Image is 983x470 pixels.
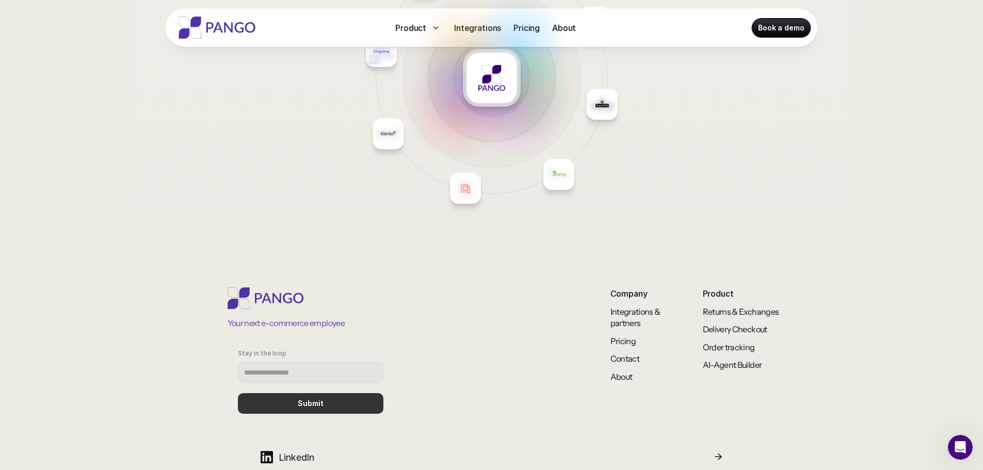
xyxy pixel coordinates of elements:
p: Product [395,22,426,34]
a: Contact [610,353,640,364]
a: Integrations & partners [610,306,662,328]
img: Placeholder logo [594,96,610,112]
img: Placeholder logo [380,126,396,141]
a: Delivery Checkout [703,324,767,334]
a: AI-Agent Builder [703,360,762,370]
a: Returns & Exchanges [703,306,779,317]
img: Placeholder logo [373,44,389,59]
p: Stay in the loop [238,350,286,357]
a: Order tracking [703,342,755,352]
img: Placeholder logo [551,167,567,182]
p: Company [610,287,667,300]
input: Stay in the loop [238,362,383,383]
p: Your next e-commerce employee [228,317,345,329]
p: LinkedIn [279,450,315,464]
img: Placeholder logo [457,181,473,196]
a: Book a demo [752,19,810,37]
a: Pricing [610,336,636,346]
img: Placeholder logo [478,64,505,91]
a: About [610,371,633,382]
iframe: Intercom live chat [948,435,973,460]
button: Submit [238,393,383,414]
p: Product [703,287,786,300]
p: Submit [298,399,324,408]
p: Book a demo [758,23,804,33]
